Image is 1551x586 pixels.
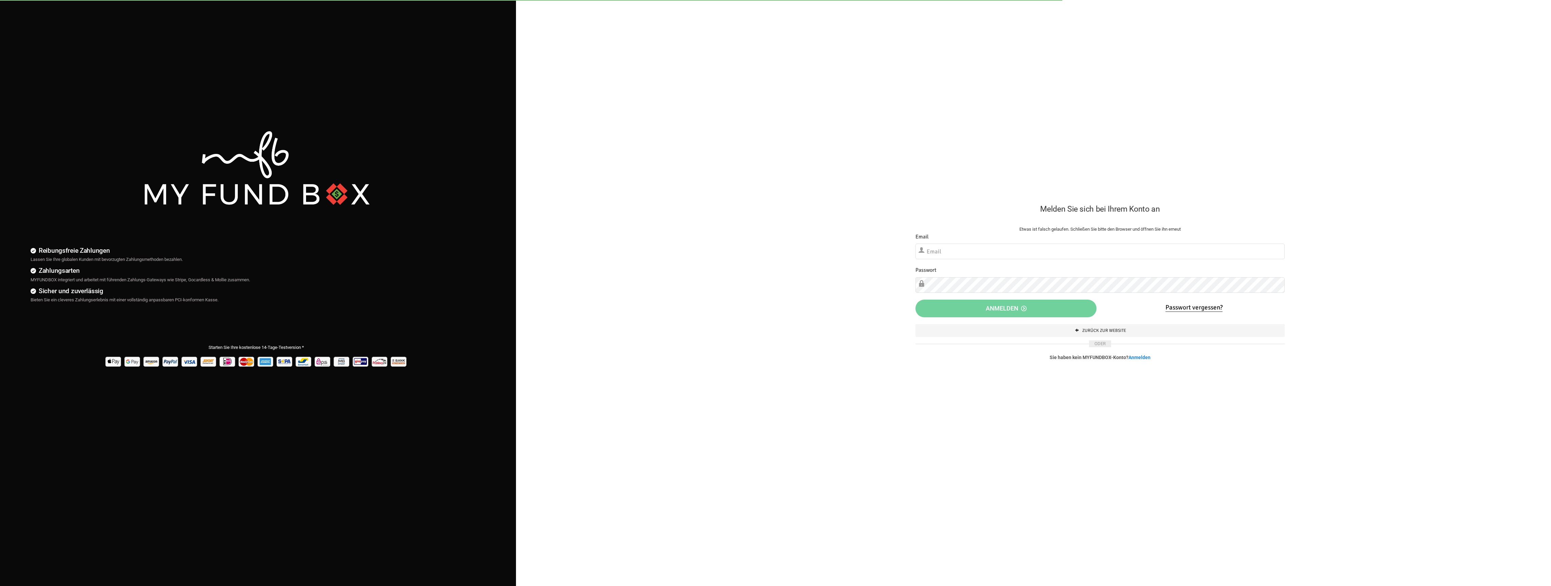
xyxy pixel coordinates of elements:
[915,203,1285,215] h2: Melden Sie sich bei Ihrem Konto an
[31,277,250,282] span: MYFUNDBOX integriert und arbeitet mit führenden Zahlungs-Gateways wie Stripe, Gocardless & Mollie...
[276,354,294,368] img: sepa Pay
[219,354,237,368] img: Ideal Pay
[915,266,937,274] label: Passwort
[915,233,929,241] label: Email
[390,354,408,368] img: banktransfer
[915,324,1285,337] a: Zurück zur Website
[181,354,199,368] img: Visa
[352,354,370,368] img: giropay
[31,286,489,296] h4: Sicher und zuverlässig
[1089,340,1111,347] span: ODER
[141,128,372,208] img: mfbwhite.png
[915,244,1285,259] input: Email
[31,246,489,255] h4: Reibungsfreie Zahlungen
[162,354,180,368] img: Paypal
[1165,303,1223,312] a: Passwort vergessen?
[31,297,218,302] span: Bieten Sie ein cleveres Zahlungserlebnis mit einer vollständig anpassbaren PCI-konformen Kasse.
[314,354,332,368] img: EPS Pay
[371,354,389,368] img: p24 Pay
[31,266,489,276] h4: Zahlungsarten
[238,354,256,368] img: Mastercard Pay
[105,354,123,368] img: Apple Pay
[915,354,1285,361] p: Sie haben kein MYFUNDBOX-Konto?
[31,257,183,262] span: Lassen Sie Ihre globalen Kunden mit bevorzugten Zahlungsmethoden bezahlen.
[124,354,142,368] img: Google Pay
[143,354,161,368] img: Amazon
[1128,355,1151,360] a: Anmelden
[257,354,275,368] img: american_express Pay
[998,226,1202,233] div: Etwas ist falsch gelaufen. Schließen Sie bitte den Browser und öffnen Sie ihn erneut
[986,305,1027,312] span: Anmelden
[200,354,218,368] img: Sofort Pay
[915,300,1097,317] button: Anmelden
[333,354,351,368] img: mb Pay
[295,354,313,368] img: Bancontact Pay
